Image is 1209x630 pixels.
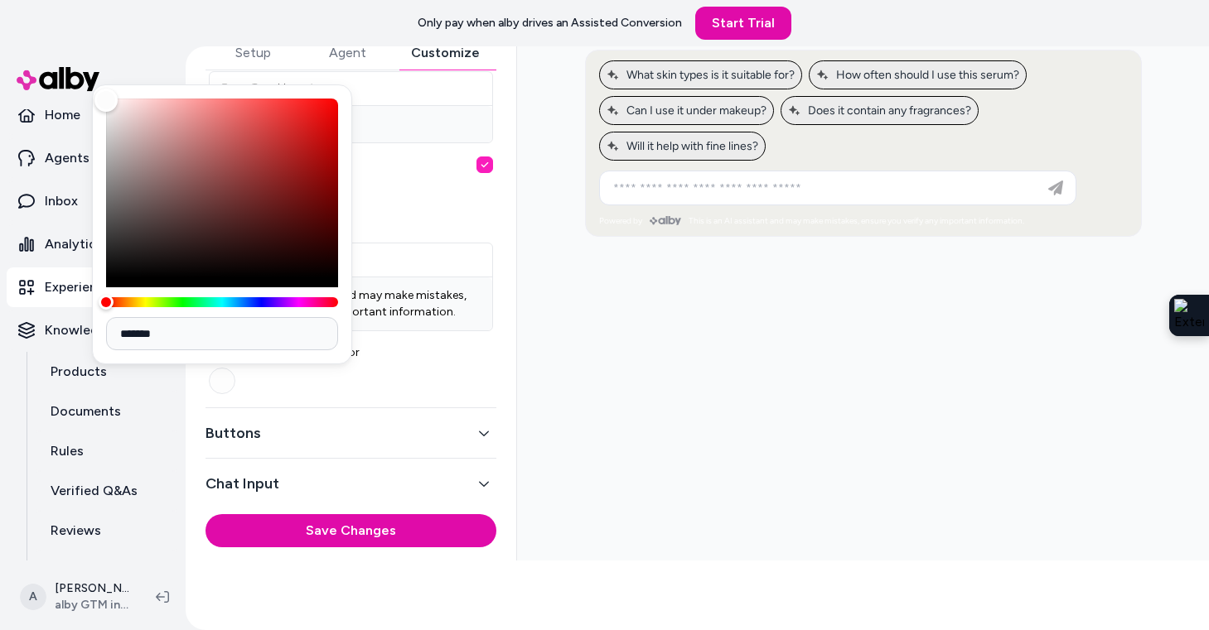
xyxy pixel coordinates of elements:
[7,181,179,221] a: Inbox
[106,99,338,277] div: Color
[45,148,89,168] p: Agents
[206,514,496,547] button: Save Changes
[51,441,84,461] p: Rules
[45,234,103,254] p: Analytics
[296,74,324,103] button: Link
[51,402,121,421] p: Documents
[34,511,179,551] a: Reviews
[7,310,179,350] button: Knowledge
[51,521,101,541] p: Reviews
[268,74,296,103] button: Underline (Ctrl+I)
[34,551,179,590] a: Survey Questions
[206,36,300,70] button: Setup
[10,570,143,623] button: A[PERSON_NAME]alby GTM internal
[7,267,179,307] a: Experiences
[34,471,179,511] a: Verified Q&As
[206,472,496,495] button: Chat Input
[106,297,338,307] div: Hue
[300,36,394,70] button: Agent
[418,15,682,31] p: Only pay when alby drives an Assisted Conversion
[51,481,138,501] p: Verified Q&As
[394,36,496,70] button: Customize
[206,421,496,445] button: Buttons
[239,74,268,103] button: Italic (Ctrl+U)
[17,67,99,91] img: alby Logo
[211,74,239,103] button: Bold (Ctrl+B)
[34,392,179,431] a: Documents
[209,368,235,394] button: Powered by/disclaimer color
[1174,299,1204,332] img: Extension Icon
[7,224,179,264] a: Analytics
[55,580,129,597] p: [PERSON_NAME]
[20,584,46,610] span: A
[7,95,179,135] a: Home
[34,431,179,471] a: Rules
[45,105,80,125] p: Home
[45,320,114,340] p: Knowledge
[34,352,179,392] a: Products
[7,138,179,178] a: Agents
[45,277,118,297] p: Experiences
[51,362,107,382] p: Products
[55,597,129,613] span: alby GTM internal
[45,191,78,211] p: Inbox
[695,7,791,40] a: Start Trial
